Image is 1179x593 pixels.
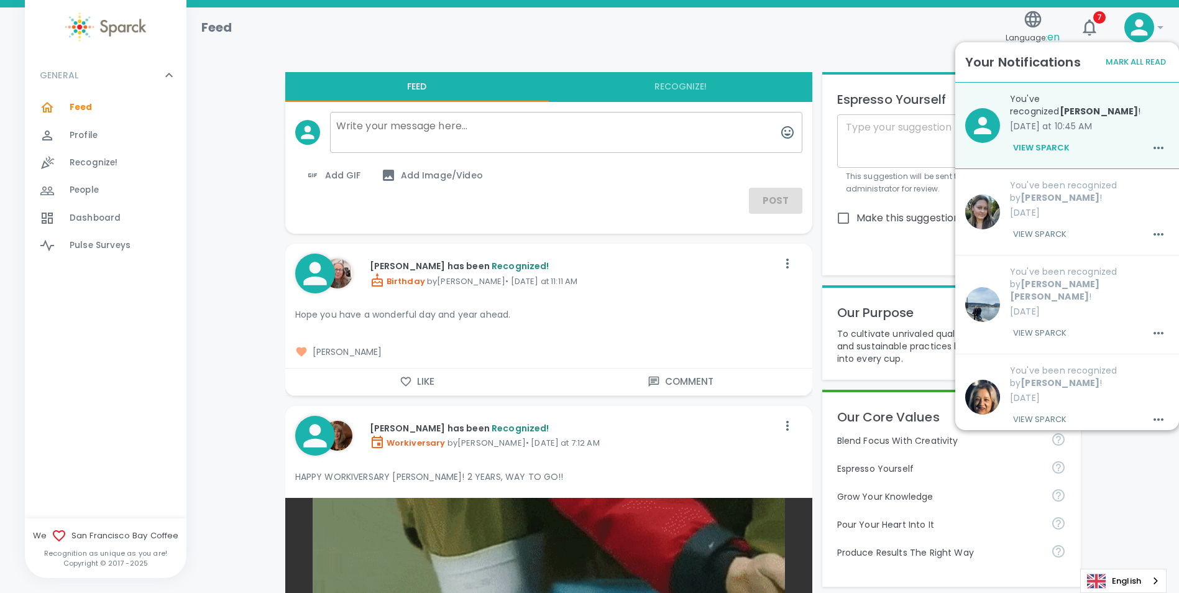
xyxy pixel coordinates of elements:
p: Hope you have a wonderful day and year ahead. [295,308,802,321]
div: interaction tabs [285,72,812,102]
svg: Share your voice and your ideas [1051,460,1066,475]
p: This suggestion will be sent to the organization administrator for review. [846,170,1057,195]
span: Workiversary [370,437,446,449]
p: GENERAL [40,69,78,81]
h1: Feed [201,17,232,37]
span: en [1047,30,1060,44]
img: blob [965,287,1000,322]
img: blob [965,195,1000,229]
p: Grow Your Knowledge [837,490,1041,503]
p: You've recognized ! [1010,93,1169,117]
svg: Achieve goals today and innovate for tomorrow [1051,432,1066,447]
a: Sparck logo [25,12,186,42]
p: Blend Focus With Creativity [837,434,1041,447]
a: Recognize! [25,149,186,177]
p: HAPPY WORKIVERSARY [PERSON_NAME]! 2 YEARS, WAY TO GO!! [295,471,802,483]
button: Like [285,369,549,395]
img: Picture of Angela Wilfong [323,259,352,288]
span: Pulse Surveys [70,239,131,252]
button: Language:en [1001,6,1065,50]
span: Recognized! [492,260,549,272]
button: Feed [285,72,549,102]
span: We San Francisco Bay Coffee [25,528,186,543]
div: Language [1080,569,1167,593]
p: Pour Your Heart Into It [837,518,1041,531]
span: [PERSON_NAME] [295,346,802,358]
div: GENERAL [25,94,186,264]
div: GENERAL [25,57,186,94]
span: People [70,184,99,196]
a: English [1081,569,1166,592]
span: Recognized! [492,422,549,434]
span: Add GIF [305,168,361,183]
button: Mark All Read [1103,53,1169,72]
span: Recognize! [70,157,118,169]
p: Copyright © 2017 - 2025 [25,558,186,568]
button: Comment [549,369,812,395]
svg: Find success working together and doing the right thing [1051,544,1066,559]
a: Pulse Surveys [25,232,186,259]
p: [DATE] [1010,305,1169,318]
b: [PERSON_NAME] [1021,377,1099,389]
p: Our Purpose [837,303,1066,323]
p: Recognition as unique as you are! [25,548,186,558]
p: You've been recognized by ! [1010,364,1169,389]
p: Our Core Values [837,407,1066,427]
a: Dashboard [25,205,186,232]
b: [PERSON_NAME] [1060,105,1139,117]
a: Profile [25,122,186,149]
b: [PERSON_NAME] [PERSON_NAME] [1010,278,1099,303]
span: 7 [1093,11,1106,24]
p: Produce Results The Right Way [837,546,1041,559]
p: by [PERSON_NAME] • [DATE] at 11:11 AM [370,273,778,288]
a: Feed [25,94,186,121]
img: Sparck logo [65,12,146,42]
button: Recognize! [549,72,812,102]
p: [PERSON_NAME] has been [370,422,778,434]
svg: Follow your curiosity and learn together [1051,488,1066,503]
span: Language: [1006,29,1060,46]
span: Add Image/Video [381,168,483,183]
p: Espresso Yourself [837,90,1066,109]
svg: Come to work to make a difference in your own way [1051,516,1066,531]
p: [DATE] [1010,206,1169,219]
span: Make this suggestion anonymous [856,211,1021,226]
b: [PERSON_NAME] [1021,191,1099,204]
p: You've been recognized by ! [1010,179,1169,204]
span: Profile [70,129,98,142]
p: To cultivate unrivaled quality, strong partnerships and sustainable practices by pouring our hear... [837,328,1066,365]
p: by [PERSON_NAME] • [DATE] at 7:12 AM [370,434,778,449]
p: You've been recognized by ! [1010,265,1169,303]
button: View Sparck [1010,323,1070,344]
h6: Your Notifications [965,52,1081,72]
img: blob [965,380,1000,415]
p: [DATE] at 10:45 AM [1010,120,1169,132]
span: Birthday [370,275,425,287]
p: [DATE] [1010,392,1169,404]
span: Feed [70,101,93,114]
aside: Language selected: English [1080,569,1167,593]
button: View Sparck [1010,224,1070,245]
button: View Sparck [1010,137,1073,159]
img: Picture of Louann VanVoorhis [323,421,352,451]
button: 7 [1075,12,1104,42]
span: Dashboard [70,212,121,224]
button: View Sparck [1010,409,1070,430]
a: People [25,177,186,204]
p: Espresso Yourself [837,462,1041,475]
p: [PERSON_NAME] has been [370,260,778,272]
